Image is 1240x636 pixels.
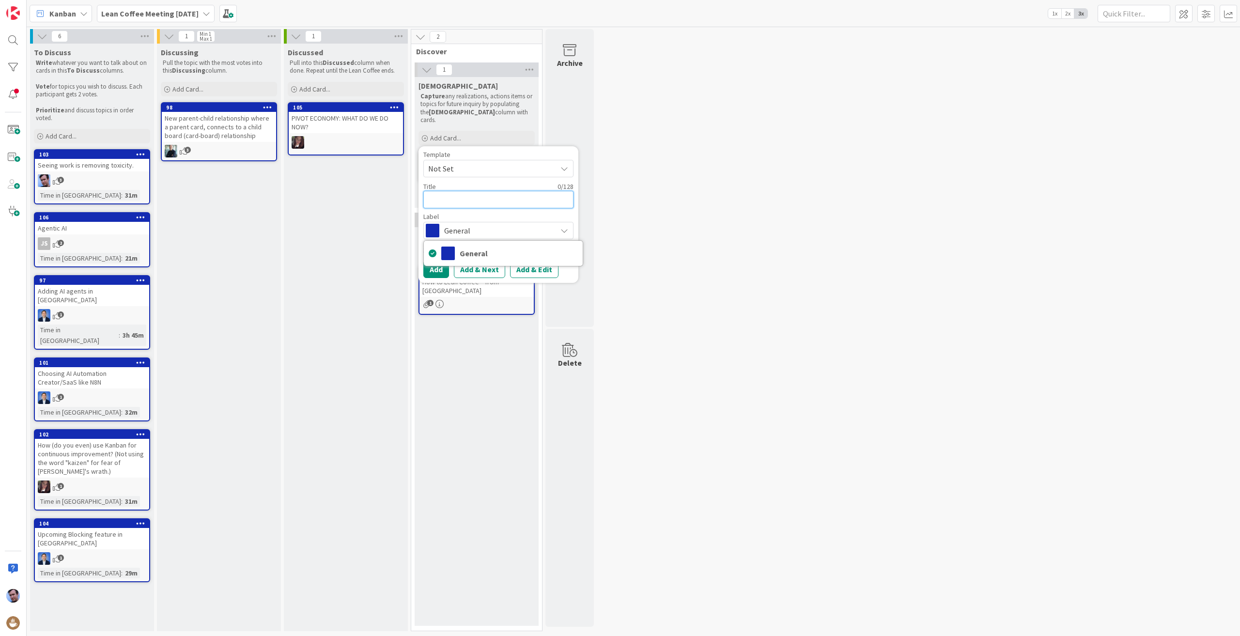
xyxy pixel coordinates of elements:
div: 104 [39,520,149,527]
a: 105PIVOT ECONOMY: WHAT DO WE DO NOW?TD [288,102,404,155]
span: Template [423,151,450,158]
p: for topics you wish to discuss. Each participant gets 2 votes. [36,83,148,99]
a: 102How (do you even) use Kanban for continuous improvement? (Not using the word "kaizen" for fear... [34,429,150,511]
div: Choosing AI Automation Creator/SaaS like N8N [35,367,149,388]
div: DP [35,552,149,565]
span: 1 [436,64,452,76]
div: 104 [35,519,149,528]
span: : [121,190,123,201]
p: Pull into this column when done. Repeat until the Lean Coffee ends. [290,59,402,75]
div: JS [35,237,149,250]
div: How to Lean Coffee™ from [GEOGRAPHIC_DATA] [419,276,534,297]
div: 102 [39,431,149,438]
span: To Discuss [34,47,71,57]
img: TD [38,481,50,493]
div: 104Upcoming Blocking feature in [GEOGRAPHIC_DATA] [35,519,149,549]
div: TD [289,136,403,149]
div: DP [35,309,149,322]
div: BH [162,145,276,157]
strong: Vote [36,82,50,91]
span: 2 [58,240,64,246]
span: 1 [178,31,195,42]
div: 103 [39,151,149,158]
span: 1 [58,394,64,400]
span: 6 [51,31,68,42]
img: BH [165,145,177,157]
span: Discussed [288,47,323,57]
div: JB [35,174,149,187]
div: 101 [35,358,149,367]
div: 97Adding AI agents in [GEOGRAPHIC_DATA] [35,276,149,306]
div: JS [38,237,50,250]
div: 97 [35,276,149,285]
a: 100How to Lean Coffee™ from [GEOGRAPHIC_DATA] [418,266,535,315]
div: 98 [162,103,276,112]
div: 105 [293,104,403,111]
span: Add Card... [46,132,77,140]
b: Lean Coffee Meeting [DATE] [101,9,199,18]
div: 3h 45m [120,330,146,341]
div: Time in [GEOGRAPHIC_DATA] [38,496,121,507]
div: 106 [39,214,149,221]
div: 106 [35,213,149,222]
p: and discuss topics in order voted. [36,107,148,123]
span: 1 [305,31,322,42]
span: : [119,330,120,341]
strong: [DEMOGRAPHIC_DATA] [429,108,495,116]
span: : [121,496,123,507]
div: 105PIVOT ECONOMY: WHAT DO WE DO NOW? [289,103,403,133]
span: 1x [1048,9,1061,18]
span: General [460,246,578,261]
span: 1 [427,300,434,306]
div: How (do you even) use Kanban for continuous improvement? (Not using the word "kaizen" for fear of... [35,439,149,478]
img: DP [38,552,50,565]
button: Add [423,261,449,278]
button: Add & Edit [510,261,558,278]
span: : [121,568,123,578]
span: 3 [58,177,64,183]
strong: Discussing [172,66,205,75]
div: Min 1 [200,31,211,36]
div: 98 [166,104,276,111]
strong: Write [36,59,52,67]
input: Quick Filter... [1098,5,1170,22]
a: 106Agentic AIJSTime in [GEOGRAPHIC_DATA]:21m [34,212,150,267]
div: DP [35,391,149,404]
strong: Prioritize [36,106,64,114]
strong: Discussed [323,59,354,67]
strong: Capture [420,92,445,100]
div: Time in [GEOGRAPHIC_DATA] [38,325,119,346]
img: TD [292,136,304,149]
a: 98New parent-child relationship where a parent card, connects to a child board (card-board) relat... [161,102,277,161]
a: 101Choosing AI Automation Creator/SaaS like N8NDPTime in [GEOGRAPHIC_DATA]:32m [34,357,150,421]
span: : [121,407,123,418]
div: 29m [123,568,140,578]
span: Label [423,213,439,220]
div: Max 1 [200,36,212,41]
a: General [424,245,583,262]
div: Seeing work is removing toxicity. [35,159,149,171]
span: 3 [185,147,191,153]
div: PIVOT ECONOMY: WHAT DO WE DO NOW? [289,112,403,133]
p: whatever you want to talk about on cards in this columns. [36,59,148,75]
div: 31m [123,190,140,201]
div: 31m [123,496,140,507]
div: 21m [123,253,140,264]
img: DP [38,309,50,322]
span: Discussing [161,47,199,57]
span: Not Set [428,162,549,175]
span: 1 [58,555,64,561]
div: 100How to Lean Coffee™ from [GEOGRAPHIC_DATA] [419,267,534,297]
div: Upcoming Blocking feature in [GEOGRAPHIC_DATA] [35,528,149,549]
div: 102How (do you even) use Kanban for continuous improvement? (Not using the word "kaizen" for fear... [35,430,149,478]
div: Archive [557,57,583,69]
button: Add & Next [454,261,505,278]
div: Agentic AI [35,222,149,234]
div: 101 [39,359,149,366]
div: Time in [GEOGRAPHIC_DATA] [38,407,121,418]
span: Kanban [49,8,76,19]
div: Time in [GEOGRAPHIC_DATA] [38,190,121,201]
span: 2x [1061,9,1074,18]
span: General [444,224,552,237]
div: New parent-child relationship where a parent card, connects to a child board (card-board) relatio... [162,112,276,142]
